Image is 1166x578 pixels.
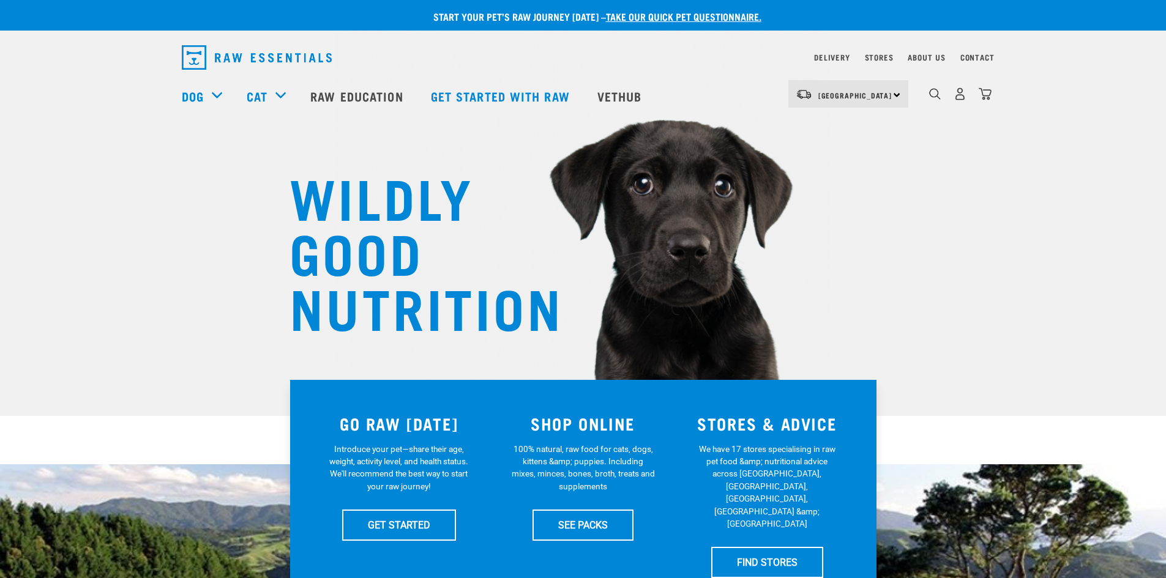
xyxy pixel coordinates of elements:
[585,72,657,120] a: Vethub
[960,55,995,59] a: Contact
[298,72,418,120] a: Raw Education
[606,13,761,19] a: take our quick pet questionnaire.
[172,40,995,75] nav: dropdown navigation
[327,443,471,493] p: Introduce your pet—share their age, weight, activity level, and health status. We'll recommend th...
[498,414,668,433] h3: SHOP ONLINE
[865,55,894,59] a: Stores
[290,168,534,333] h1: WILDLY GOOD NUTRITION
[979,87,992,100] img: home-icon@2x.png
[954,87,966,100] img: user.png
[182,45,332,70] img: Raw Essentials Logo
[818,93,892,97] span: [GEOGRAPHIC_DATA]
[315,414,484,433] h3: GO RAW [DATE]
[711,547,823,577] a: FIND STORES
[342,509,456,540] a: GET STARTED
[908,55,945,59] a: About Us
[796,89,812,100] img: van-moving.png
[533,509,633,540] a: SEE PACKS
[182,87,204,105] a: Dog
[511,443,655,493] p: 100% natural, raw food for cats, dogs, kittens &amp; puppies. Including mixes, minces, bones, bro...
[814,55,850,59] a: Delivery
[247,87,267,105] a: Cat
[929,88,941,100] img: home-icon-1@2x.png
[695,443,839,530] p: We have 17 stores specialising in raw pet food &amp; nutritional advice across [GEOGRAPHIC_DATA],...
[419,72,585,120] a: Get started with Raw
[682,414,852,433] h3: STORES & ADVICE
